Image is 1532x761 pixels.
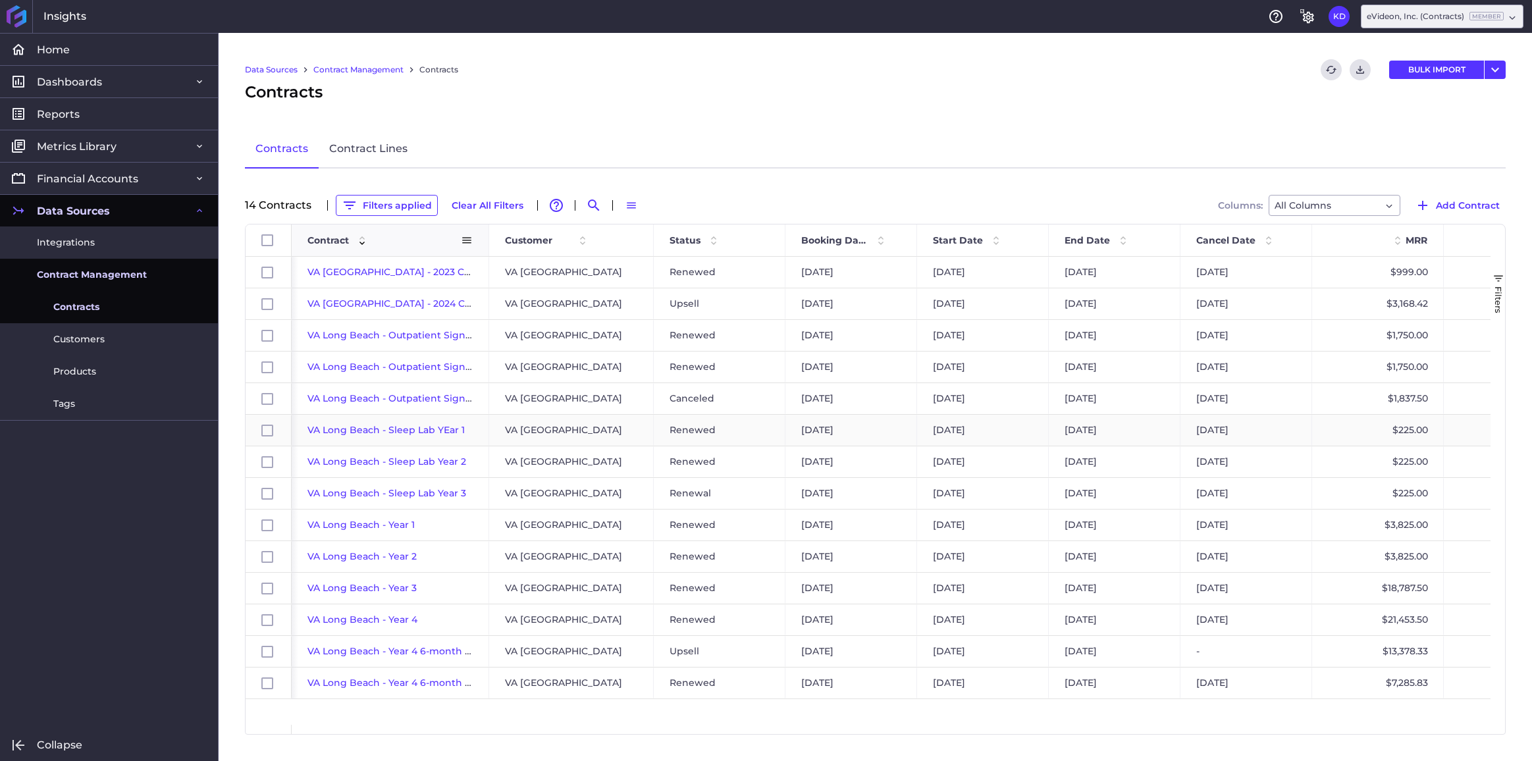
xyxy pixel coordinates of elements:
div: Press SPACE to select this row. [246,510,292,541]
span: Tags [53,397,75,411]
div: [DATE] [917,636,1049,667]
button: User Menu [1485,61,1506,79]
button: Refresh [1321,59,1342,80]
a: Contracts [245,130,319,169]
div: $225.00 [1312,446,1444,477]
div: [DATE] [785,446,917,477]
a: VA Long Beach - Year 1 [307,519,415,531]
span: Data Sources [37,204,110,218]
button: General Settings [1297,6,1318,27]
a: Contracts [419,64,458,76]
span: Metrics Library [37,140,117,153]
a: VA Long Beach - Outpatient Signage Year 2 [307,361,514,373]
div: Press SPACE to select this row. [246,383,292,415]
span: Status [670,234,700,246]
div: $1,750.00 [1312,352,1444,382]
div: [DATE] [1180,573,1312,604]
a: Contract Lines [319,130,418,169]
span: VA [GEOGRAPHIC_DATA] [505,479,622,508]
span: Financial Accounts [37,172,138,186]
div: [DATE] [1049,383,1180,414]
span: Customer [505,234,552,246]
a: VA [GEOGRAPHIC_DATA] - 2024 Content [307,298,498,309]
div: [DATE] [785,320,917,351]
span: Start Date [933,234,983,246]
button: BULK IMPORT [1389,61,1484,79]
div: [DATE] [917,383,1049,414]
span: Home [37,43,70,57]
button: Filters applied [336,195,438,216]
span: VA [GEOGRAPHIC_DATA] [505,289,622,319]
span: VA Long Beach - Year 4 6-month Expansion [DATE] [307,645,549,657]
div: Dropdown select [1361,5,1523,28]
div: [DATE] [1180,415,1312,446]
div: Renewed [654,446,785,477]
div: Press SPACE to select this row. [246,320,292,352]
a: VA Long Beach - Year 4 [307,614,417,625]
div: [DATE] [1049,288,1180,319]
button: Search by [583,195,604,216]
div: Dropdown select [1269,195,1400,216]
div: [DATE] [1049,352,1180,382]
a: Contract Management [313,64,404,76]
span: End Date [1065,234,1110,246]
span: VA [GEOGRAPHIC_DATA] [505,637,622,666]
div: $1,750.00 [1312,320,1444,351]
a: VA Long Beach - Outpatient Signage Year 3 [307,392,514,404]
span: VA [GEOGRAPHIC_DATA] [505,605,622,635]
div: $999.00 [1312,257,1444,288]
div: [DATE] [917,288,1049,319]
div: Renewed [654,668,785,698]
div: Press SPACE to select this row. [246,573,292,604]
div: [DATE] [1180,478,1312,509]
span: VA [GEOGRAPHIC_DATA] [505,668,622,698]
div: Upsell [654,636,785,667]
div: [DATE] [1049,541,1180,572]
ins: Member [1469,12,1504,20]
div: $225.00 [1312,478,1444,509]
span: Contract Management [37,268,147,282]
div: [DATE] [785,383,917,414]
span: Add Contract [1436,198,1500,213]
div: [DATE] [785,415,917,446]
div: Press SPACE to select this row. [246,604,292,636]
div: - [1180,636,1312,667]
div: [DATE] [785,636,917,667]
div: eVideon, Inc. (Contracts) [1367,11,1504,22]
div: [DATE] [1049,257,1180,288]
span: Products [53,365,96,379]
button: Add Contract [1409,195,1506,216]
div: [DATE] [1180,288,1312,319]
div: [DATE] [917,573,1049,604]
div: $3,168.42 [1312,288,1444,319]
span: Customers [53,332,105,346]
div: [DATE] [917,668,1049,698]
div: [DATE] [917,541,1049,572]
div: 14 Contract s [245,200,319,211]
span: Contracts [245,80,323,104]
div: $21,453.50 [1312,604,1444,635]
a: VA Long Beach - Sleep Lab Year 3 [307,487,466,499]
span: All Columns [1275,197,1331,213]
button: Download [1350,59,1371,80]
span: VA [GEOGRAPHIC_DATA] [505,415,622,445]
div: [DATE] [1049,636,1180,667]
div: [DATE] [1049,668,1180,698]
div: [DATE] [785,478,917,509]
div: [DATE] [1049,320,1180,351]
div: $13,378.33 [1312,636,1444,667]
div: [DATE] [917,478,1049,509]
div: [DATE] [917,446,1049,477]
div: Renewed [654,510,785,540]
div: Press SPACE to select this row. [246,446,292,478]
div: Renewed [654,352,785,382]
a: VA Long Beach - Year 3 [307,582,417,594]
div: [DATE] [1180,257,1312,288]
span: VA Long Beach - Sleep Lab YEar 1 [307,424,465,436]
span: Contract [307,234,349,246]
